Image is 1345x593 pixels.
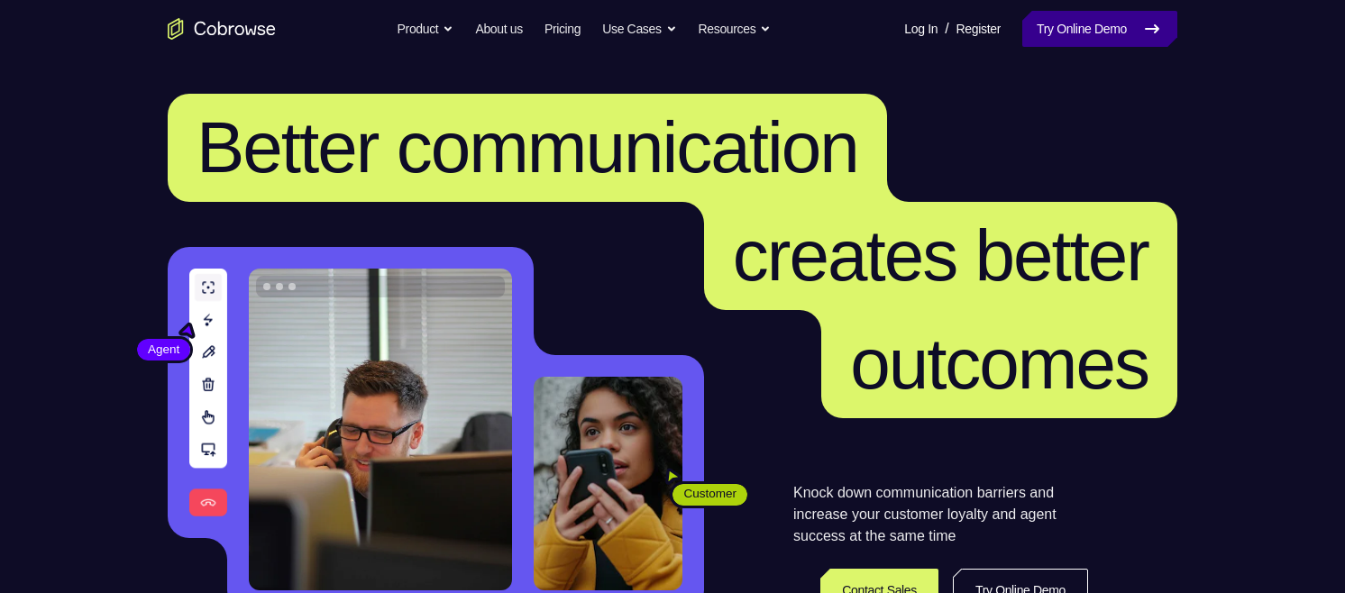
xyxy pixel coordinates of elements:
button: Resources [699,11,772,47]
a: About us [475,11,522,47]
span: outcomes [850,324,1148,404]
p: Knock down communication barriers and increase your customer loyalty and agent success at the sam... [793,482,1088,547]
a: Go to the home page [168,18,276,40]
img: A customer holding their phone [534,377,682,590]
a: Pricing [544,11,581,47]
a: Register [956,11,1001,47]
span: creates better [733,215,1148,296]
img: A customer support agent talking on the phone [249,269,512,590]
button: Product [398,11,454,47]
a: Log In [904,11,938,47]
span: Better communication [197,107,858,187]
span: / [945,18,948,40]
a: Try Online Demo [1022,11,1177,47]
button: Use Cases [602,11,676,47]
